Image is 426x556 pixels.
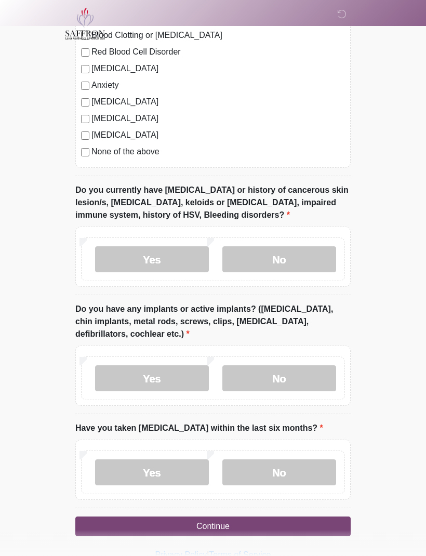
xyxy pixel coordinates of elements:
input: [MEDICAL_DATA] [81,132,89,140]
input: [MEDICAL_DATA] [81,115,89,124]
label: Yes [95,247,209,273]
label: None of the above [91,146,345,158]
label: Do you currently have [MEDICAL_DATA] or history of cancerous skin lesion/s, [MEDICAL_DATA], keloi... [75,184,351,222]
input: [MEDICAL_DATA] [81,99,89,107]
input: None of the above [81,149,89,157]
input: Anxiety [81,82,89,90]
img: Saffron Laser Aesthetics and Medical Spa Logo [65,8,105,40]
label: [MEDICAL_DATA] [91,96,345,109]
label: Have you taken [MEDICAL_DATA] within the last six months? [75,422,323,435]
label: Yes [95,366,209,392]
label: No [222,460,336,486]
input: [MEDICAL_DATA] [81,65,89,74]
label: No [222,366,336,392]
label: [MEDICAL_DATA] [91,129,345,142]
label: Do you have any implants or active implants? ([MEDICAL_DATA], chin implants, metal rods, screws, ... [75,303,351,341]
label: No [222,247,336,273]
label: Red Blood Cell Disorder [91,46,345,59]
input: Red Blood Cell Disorder [81,49,89,57]
label: Anxiety [91,80,345,92]
label: Yes [95,460,209,486]
label: [MEDICAL_DATA] [91,113,345,125]
label: [MEDICAL_DATA] [91,63,345,75]
button: Continue [75,517,351,537]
